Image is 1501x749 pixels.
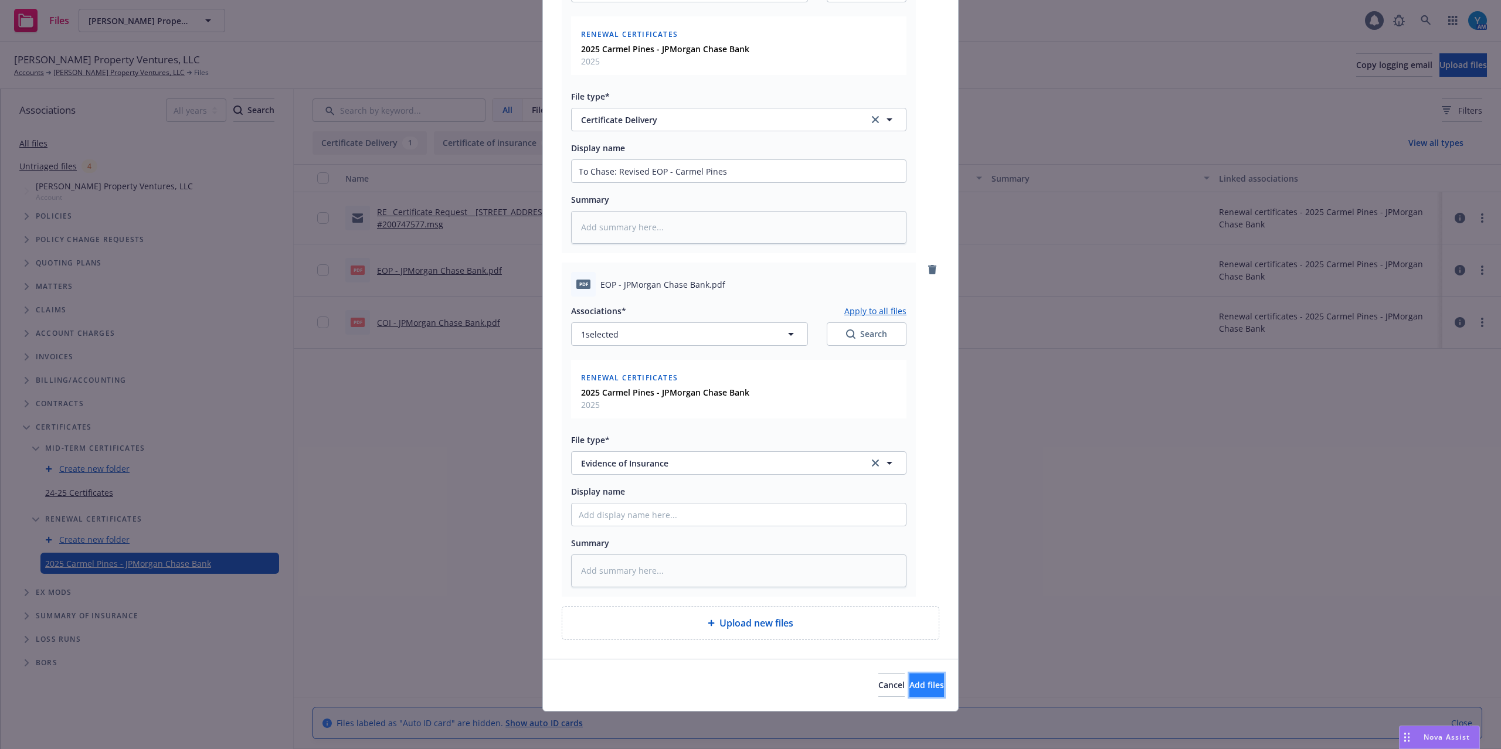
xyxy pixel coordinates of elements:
button: Certificate Deliveryclear selection [571,108,906,131]
span: Display name [571,142,625,154]
div: Upload new files [562,606,939,640]
span: Certificate Delivery [581,114,853,126]
span: Renewal certificates [581,373,678,383]
div: Drag to move [1400,726,1414,748]
button: Apply to all files [844,304,906,318]
span: Add files [909,679,944,690]
span: 1 selected [581,328,619,341]
span: File type* [571,434,610,445]
span: EOP - JPMorgan Chase Bank.pdf [600,278,725,291]
a: clear selection [868,113,882,127]
span: Upload new files [719,616,793,630]
span: 2025 [581,399,749,411]
button: Nova Assist [1399,726,1480,749]
svg: Search [846,329,855,339]
span: Nova Assist [1424,732,1470,742]
button: Cancel [878,673,905,697]
a: clear selection [868,456,882,470]
span: Associations* [571,305,626,316]
span: File type* [571,91,610,102]
button: Add files [909,673,944,697]
span: Evidence of Insurance [581,457,853,469]
span: Cancel [878,679,905,690]
a: remove [925,263,939,277]
span: Summary [571,194,609,205]
strong: 2025 Carmel Pines - JPMorgan Chase Bank [581,387,749,398]
div: Search [846,328,887,340]
span: Renewal certificates [581,29,678,39]
button: 1selected [571,322,808,346]
input: Add display name here... [572,503,906,526]
span: pdf [576,280,590,288]
span: Summary [571,537,609,549]
input: Add display name here... [572,160,906,182]
span: 2025 [581,55,749,67]
span: Display name [571,486,625,497]
button: Evidence of Insuranceclear selection [571,451,906,475]
button: SearchSearch [827,322,906,346]
strong: 2025 Carmel Pines - JPMorgan Chase Bank [581,43,749,55]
